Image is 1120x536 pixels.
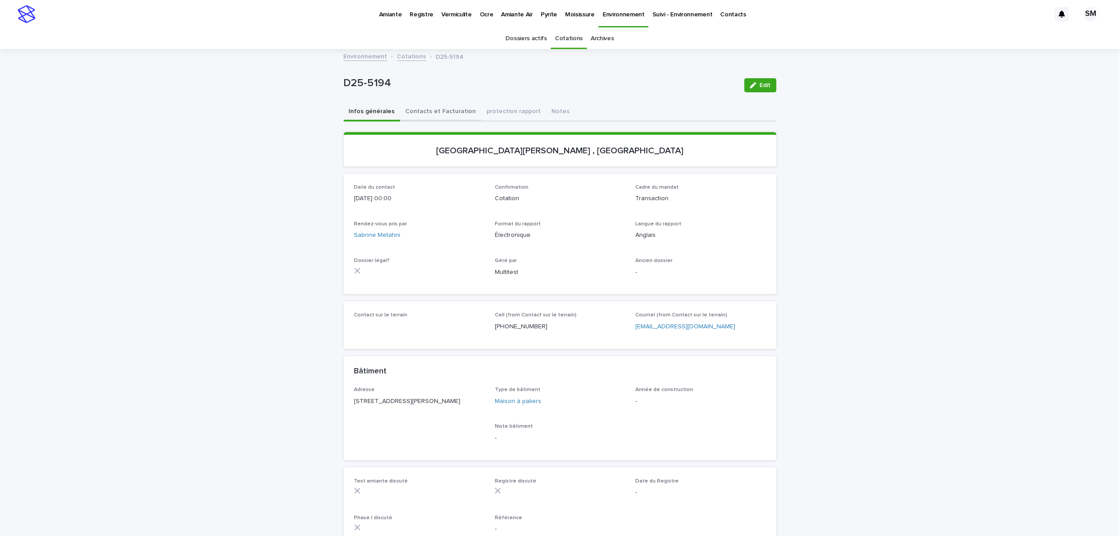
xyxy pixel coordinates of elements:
span: Format du rapport [495,221,541,227]
span: Langue du rapport [636,221,682,227]
a: Cotations [397,51,426,61]
p: Multitest [495,268,625,277]
p: - [636,488,766,497]
span: Type de bâtiment [495,387,540,392]
a: Sabrine Metahni [354,231,401,240]
span: Edit [760,82,771,88]
p: - [636,397,766,406]
p: [STREET_ADDRESS][PERSON_NAME] [354,397,485,406]
p: Électronique [495,231,625,240]
span: Contact sur le terrain [354,312,408,318]
p: Transaction [636,194,766,203]
span: Cell (from Contact sur le terrain) [495,312,577,318]
span: Référence [495,515,522,521]
span: Courriel (from Contact sur le terrain) [636,312,728,318]
button: protection rapport [482,103,547,122]
a: Maison à paliers [495,397,541,406]
button: Edit [744,78,777,92]
span: Rendez-vous pris par [354,221,407,227]
span: Ancien dossier [636,258,673,263]
button: Notes [547,103,575,122]
a: [EMAIL_ADDRESS][DOMAIN_NAME] [636,323,736,330]
button: Infos générales [344,103,400,122]
span: Adresse [354,387,375,392]
a: Cotations [555,28,583,49]
p: Anglais [636,231,766,240]
div: SM [1084,7,1098,21]
p: [GEOGRAPHIC_DATA][PERSON_NAME] , [GEOGRAPHIC_DATA] [354,145,766,156]
span: Géré par [495,258,517,263]
span: Registre discuté [495,479,536,484]
a: Dossiers actifs [506,28,547,49]
p: [PHONE_NUMBER] [495,322,625,331]
span: Dossier légal? [354,258,390,263]
a: Archives [591,28,615,49]
span: Note bâtiment [495,424,533,429]
span: Phase I discuté [354,515,393,521]
p: D25-5194 [344,77,737,90]
p: - [636,268,766,277]
a: Environnement [344,51,387,61]
p: Cotation [495,194,625,203]
span: Date du Registre [636,479,679,484]
img: stacker-logo-s-only.png [18,5,35,23]
button: Contacts et Facturation [400,103,482,122]
span: Année de construction [636,387,694,392]
span: Date du contact [354,185,395,190]
span: Confirmation [495,185,528,190]
span: Test amiante discuté [354,479,408,484]
p: - [495,433,625,443]
p: - [495,525,625,534]
p: [DATE] 00:00 [354,194,485,203]
span: Cadre du mandat [636,185,679,190]
p: D25-5194 [436,51,464,61]
h2: Bâtiment [354,367,387,376]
